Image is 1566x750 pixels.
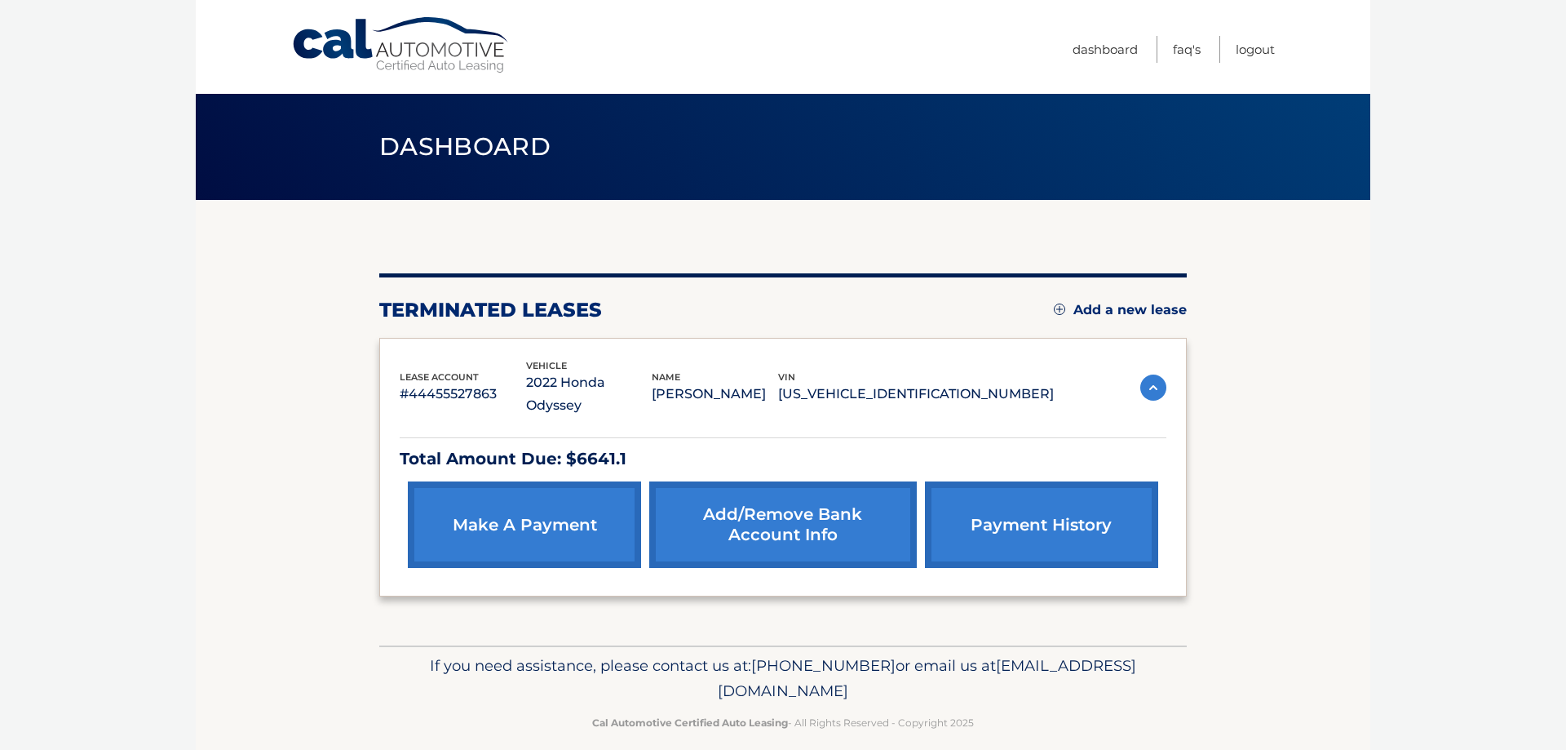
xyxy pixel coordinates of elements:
[778,383,1054,406] p: [US_VEHICLE_IDENTIFICATION_NUMBER]
[1140,375,1166,401] img: accordion-active.svg
[400,383,526,406] p: #44455527863
[526,360,567,371] span: vehicle
[526,371,652,417] p: 2022 Honda Odyssey
[649,482,916,568] a: Add/Remove bank account info
[379,131,551,162] span: Dashboard
[1173,36,1201,63] a: FAQ's
[751,656,896,675] span: [PHONE_NUMBER]
[400,445,1166,473] p: Total Amount Due: $6641.1
[1054,302,1187,318] a: Add a new lease
[390,653,1176,705] p: If you need assistance, please contact us at: or email us at
[408,482,641,568] a: make a payment
[652,383,778,406] p: [PERSON_NAME]
[291,16,511,74] a: Cal Automotive
[1054,304,1065,315] img: add.svg
[400,371,479,383] span: lease account
[778,371,795,383] span: vin
[592,717,788,729] strong: Cal Automotive Certified Auto Leasing
[1236,36,1275,63] a: Logout
[379,298,602,322] h2: terminated leases
[1073,36,1138,63] a: Dashboard
[925,482,1158,568] a: payment history
[390,714,1176,731] p: - All Rights Reserved - Copyright 2025
[652,371,680,383] span: name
